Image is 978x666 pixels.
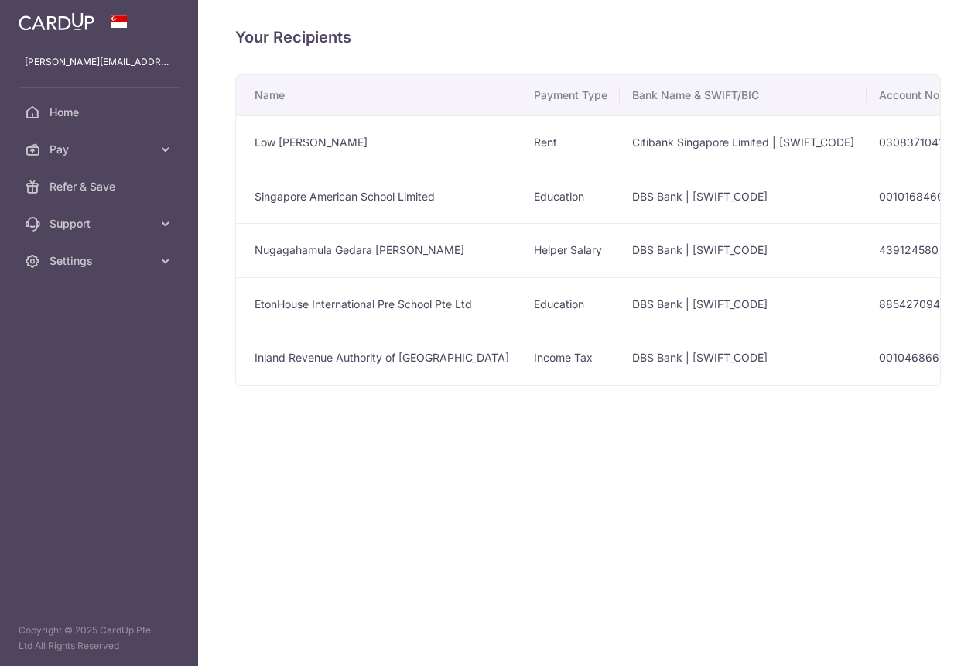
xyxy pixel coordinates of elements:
td: DBS Bank | [SWIFT_CODE] [620,277,867,331]
th: Payment Type [521,75,620,115]
td: Rent [521,115,620,170]
th: Bank Name & SWIFT/BIC [620,75,867,115]
span: Pay [50,142,152,157]
h4: Your Recipients [235,25,941,50]
td: Education [521,170,620,224]
td: 0010168460 [867,170,966,224]
td: EtonHouse International Pre School Pte Ltd [236,277,521,331]
td: 0308371041 [867,115,966,170]
td: 0010468669 [867,331,966,385]
span: Home [50,105,152,120]
span: Support [50,216,152,232]
span: Settings [50,253,152,269]
td: 88542709480 [867,277,966,331]
th: Account No. [867,75,966,115]
td: DBS Bank | [SWIFT_CODE] [620,170,867,224]
td: Income Tax [521,331,620,385]
td: Nugagahamula Gedara [PERSON_NAME] [236,223,521,277]
td: DBS Bank | [SWIFT_CODE] [620,331,867,385]
td: Inland Revenue Authority of [GEOGRAPHIC_DATA] [236,331,521,385]
td: Citibank Singapore Limited | [SWIFT_CODE] [620,115,867,170]
td: Singapore American School Limited [236,170,521,224]
td: Education [521,277,620,331]
p: [PERSON_NAME][EMAIL_ADDRESS][PERSON_NAME][DOMAIN_NAME] [25,54,173,70]
td: DBS Bank | [SWIFT_CODE] [620,223,867,277]
span: Refer & Save [50,179,152,194]
td: Low [PERSON_NAME] [236,115,521,170]
td: 439124580 [867,223,966,277]
img: CardUp [19,12,94,31]
td: Helper Salary [521,223,620,277]
th: Name [236,75,521,115]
